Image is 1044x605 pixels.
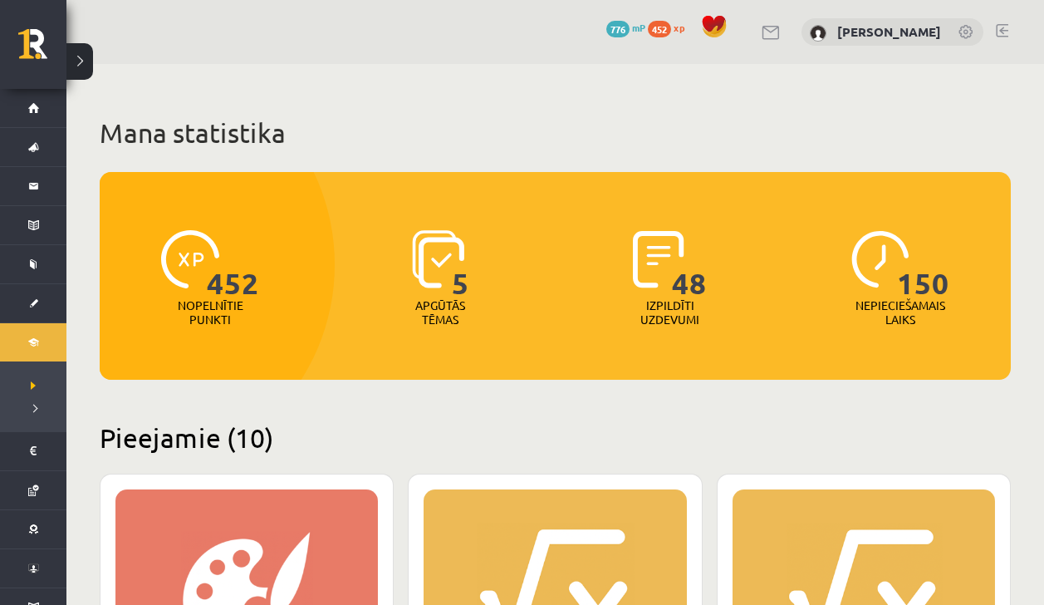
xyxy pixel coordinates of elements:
[408,298,473,327] p: Apgūtās tēmas
[633,230,684,288] img: icon-completed-tasks-ad58ae20a441b2904462921112bc710f1caf180af7a3daa7317a5a94f2d26646.svg
[648,21,693,34] a: 452 xp
[100,116,1011,150] h1: Mana statistika
[810,25,826,42] img: Tuong Khang Nguyen
[161,230,219,288] img: icon-xp-0682a9bc20223a9ccc6f5883a126b849a74cddfe5390d2b41b4391c66f2066e7.svg
[606,21,645,34] a: 776 mP
[855,298,945,327] p: Nepieciešamais laiks
[897,230,949,298] span: 150
[412,230,464,288] img: icon-learned-topics-4a711ccc23c960034f471b6e78daf4a3bad4a20eaf4de84257b87e66633f6470.svg
[672,230,707,298] span: 48
[18,29,66,71] a: Rīgas 1. Tālmācības vidusskola
[674,21,684,34] span: xp
[178,298,243,327] p: Nopelnītie punkti
[606,21,630,37] span: 776
[207,230,259,298] span: 452
[851,230,909,288] img: icon-clock-7be60019b62300814b6bd22b8e044499b485619524d84068768e800edab66f18.svg
[837,23,941,40] a: [PERSON_NAME]
[648,21,671,37] span: 452
[632,21,645,34] span: mP
[452,230,469,298] span: 5
[638,298,703,327] p: Izpildīti uzdevumi
[100,421,1011,454] h2: Pieejamie (10)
